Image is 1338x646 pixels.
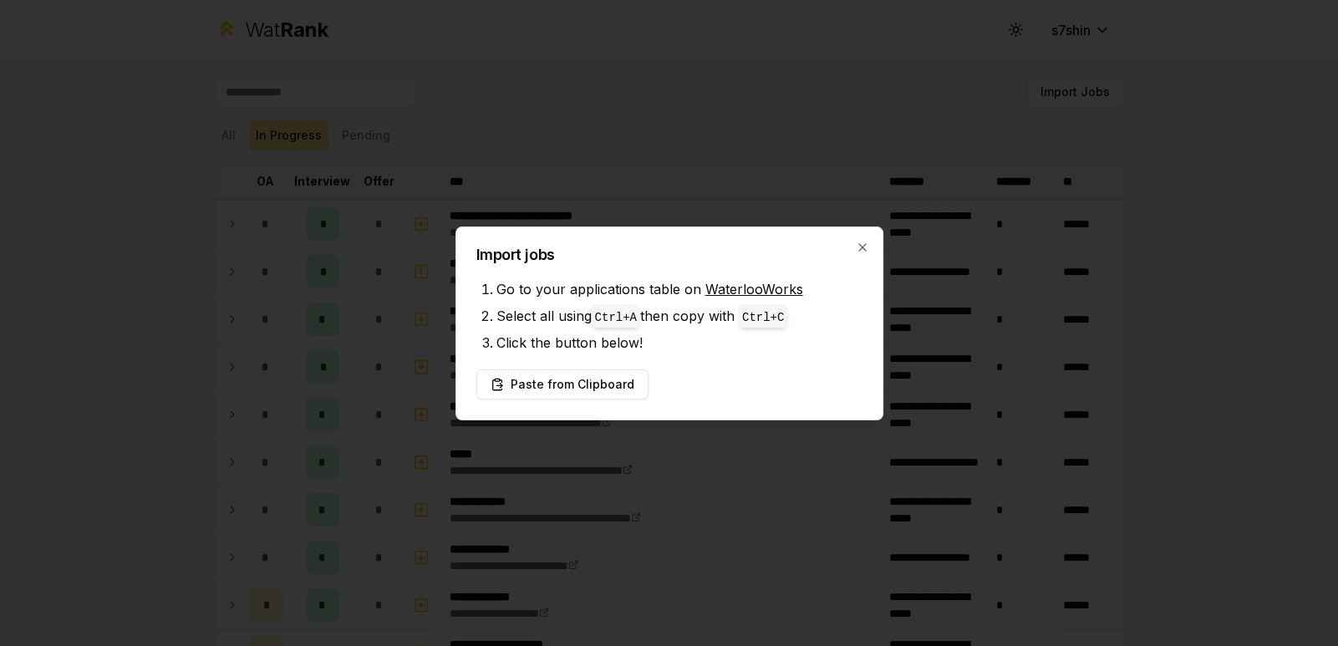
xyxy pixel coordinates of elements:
li: Click the button below! [496,329,862,356]
h2: Import jobs [476,247,862,262]
li: Select all using then copy with [496,303,862,329]
button: Paste from Clipboard [476,369,649,399]
code: Ctrl+ A [595,311,637,324]
li: Go to your applications table on [496,276,862,303]
a: WaterlooWorks [705,281,803,298]
code: Ctrl+ C [742,311,784,324]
